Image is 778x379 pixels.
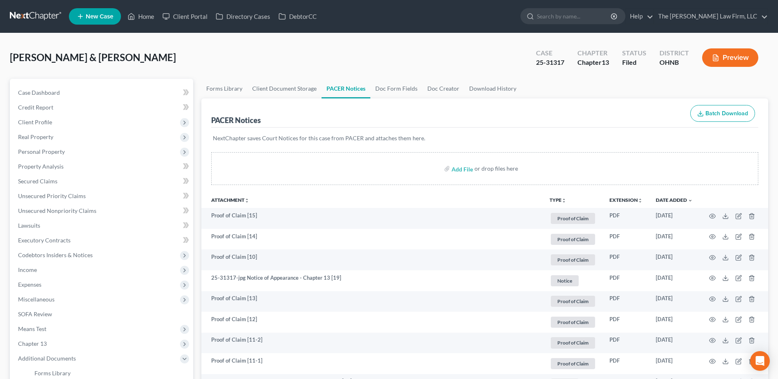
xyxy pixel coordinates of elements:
[550,212,596,225] a: Proof of Claim
[201,291,543,312] td: Proof of Claim [13]
[649,249,699,270] td: [DATE]
[18,192,86,199] span: Unsecured Priority Claims
[18,340,47,347] span: Chapter 13
[10,51,176,63] span: [PERSON_NAME] & [PERSON_NAME]
[201,312,543,333] td: Proof of Claim [12]
[11,233,193,248] a: Executory Contracts
[550,198,566,203] button: TYPEunfold_more
[11,189,193,203] a: Unsecured Priority Claims
[18,119,52,126] span: Client Profile
[551,337,595,348] span: Proof of Claim
[18,355,76,362] span: Additional Documents
[201,229,543,250] td: Proof of Claim [14]
[659,58,689,67] div: OHNB
[603,312,649,333] td: PDF
[34,370,71,377] span: Forms Library
[18,148,65,155] span: Personal Property
[551,275,579,286] span: Notice
[551,317,595,328] span: Proof of Claim
[18,163,64,170] span: Property Analysis
[654,9,768,24] a: The [PERSON_NAME] Law Firm, LLC
[603,229,649,250] td: PDF
[649,333,699,354] td: [DATE]
[18,311,52,317] span: SOFA Review
[603,333,649,354] td: PDF
[274,9,321,24] a: DebtorCC
[622,58,646,67] div: Filed
[244,198,249,203] i: unfold_more
[622,48,646,58] div: Status
[201,333,543,354] td: Proof of Claim [11-2]
[18,207,96,214] span: Unsecured Nonpriority Claims
[422,79,464,98] a: Doc Creator
[536,48,564,58] div: Case
[551,213,595,224] span: Proof of Claim
[550,274,596,288] a: Notice
[11,174,193,189] a: Secured Claims
[550,295,596,308] a: Proof of Claim
[550,233,596,246] a: Proof of Claim
[550,253,596,267] a: Proof of Claim
[550,336,596,349] a: Proof of Claim
[603,208,649,229] td: PDF
[649,353,699,374] td: [DATE]
[551,254,595,265] span: Proof of Claim
[626,9,653,24] a: Help
[213,134,757,142] p: NextChapter saves Court Notices for this case from PACER and attaches them here.
[690,105,755,122] button: Batch Download
[201,208,543,229] td: Proof of Claim [15]
[602,58,609,66] span: 13
[603,291,649,312] td: PDF
[603,353,649,374] td: PDF
[247,79,322,98] a: Client Document Storage
[18,325,46,332] span: Means Test
[638,198,643,203] i: unfold_more
[475,164,518,173] div: or drop files here
[705,110,748,117] span: Batch Download
[577,58,609,67] div: Chapter
[656,197,693,203] a: Date Added expand_more
[11,218,193,233] a: Lawsuits
[550,357,596,370] a: Proof of Claim
[561,198,566,203] i: unfold_more
[18,296,55,303] span: Miscellaneous
[201,79,247,98] a: Forms Library
[11,85,193,100] a: Case Dashboard
[551,296,595,307] span: Proof of Claim
[18,104,53,111] span: Credit Report
[86,14,113,20] span: New Case
[688,198,693,203] i: expand_more
[18,178,57,185] span: Secured Claims
[603,270,649,291] td: PDF
[537,9,612,24] input: Search by name...
[11,203,193,218] a: Unsecured Nonpriority Claims
[211,115,261,125] div: PACER Notices
[211,197,249,203] a: Attachmentunfold_more
[649,291,699,312] td: [DATE]
[201,249,543,270] td: Proof of Claim [10]
[18,222,40,229] span: Lawsuits
[18,266,37,273] span: Income
[11,100,193,115] a: Credit Report
[609,197,643,203] a: Extensionunfold_more
[659,48,689,58] div: District
[123,9,158,24] a: Home
[11,159,193,174] a: Property Analysis
[603,249,649,270] td: PDF
[577,48,609,58] div: Chapter
[18,281,41,288] span: Expenses
[18,133,53,140] span: Real Property
[750,351,770,371] div: Open Intercom Messenger
[649,312,699,333] td: [DATE]
[322,79,370,98] a: PACER Notices
[649,229,699,250] td: [DATE]
[551,358,595,369] span: Proof of Claim
[11,307,193,322] a: SOFA Review
[158,9,212,24] a: Client Portal
[702,48,758,67] button: Preview
[201,353,543,374] td: Proof of Claim [11-1]
[551,234,595,245] span: Proof of Claim
[649,208,699,229] td: [DATE]
[18,237,71,244] span: Executory Contracts
[18,251,93,258] span: Codebtors Insiders & Notices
